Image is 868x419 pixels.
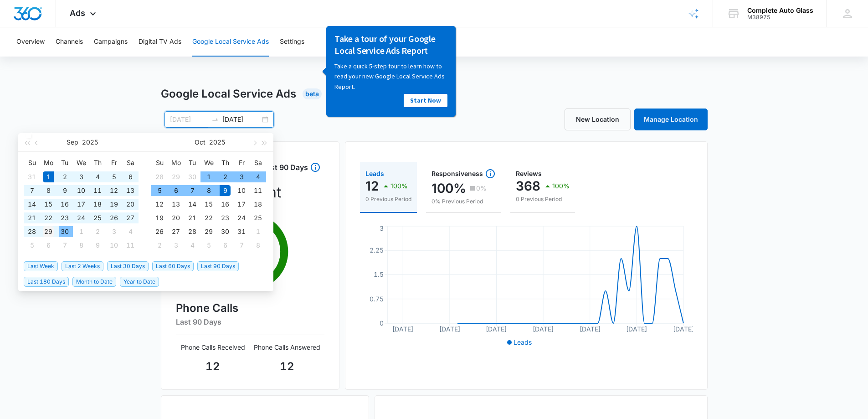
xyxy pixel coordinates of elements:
[168,225,184,238] td: 2025-10-27
[217,211,233,225] td: 2025-10-23
[220,240,231,251] div: 6
[170,185,181,196] div: 6
[439,325,460,333] tspan: [DATE]
[56,197,73,211] td: 2025-09-16
[92,185,103,196] div: 11
[73,184,89,197] td: 2025-09-10
[154,199,165,210] div: 12
[67,133,78,151] button: Sep
[220,171,231,182] div: 2
[89,211,106,225] td: 2025-09-25
[24,197,40,211] td: 2025-09-14
[250,238,266,252] td: 2025-11-08
[56,211,73,225] td: 2025-09-23
[250,170,266,184] td: 2025-10-04
[108,185,119,196] div: 12
[24,277,69,287] span: Last 180 Days
[217,197,233,211] td: 2025-10-16
[516,171,570,177] div: Reviews
[16,27,45,57] button: Overview
[94,27,128,57] button: Campaigns
[365,179,379,193] p: 12
[250,358,324,375] p: 12
[476,185,487,191] p: 0%
[40,184,56,197] td: 2025-09-08
[154,185,165,196] div: 5
[43,199,54,210] div: 15
[176,342,250,352] p: Phone Calls Received
[120,277,159,287] span: Year to Date
[125,199,136,210] div: 20
[233,155,250,170] th: Fr
[200,184,217,197] td: 2025-10-08
[184,225,200,238] td: 2025-10-28
[168,197,184,211] td: 2025-10-13
[151,211,168,225] td: 2025-10-19
[154,212,165,223] div: 19
[170,212,181,223] div: 20
[15,35,128,66] p: Take a quick 5-step tour to learn how to read your new Google Local Service Ads Report.
[76,226,87,237] div: 1
[59,199,70,210] div: 16
[252,212,263,223] div: 25
[122,211,139,225] td: 2025-09-27
[252,199,263,210] div: 18
[26,226,37,237] div: 28
[108,212,119,223] div: 26
[217,184,233,197] td: 2025-10-09
[176,316,324,327] h6: Last 90 Days
[390,183,408,189] p: 100%
[203,212,214,223] div: 22
[533,325,554,333] tspan: [DATE]
[26,199,37,210] div: 14
[76,212,87,223] div: 24
[24,225,40,238] td: 2025-09-28
[303,88,322,99] div: Beta
[168,170,184,184] td: 2025-09-29
[59,212,70,223] div: 23
[200,197,217,211] td: 2025-10-15
[151,238,168,252] td: 2025-11-02
[552,183,570,189] p: 100%
[106,225,122,238] td: 2025-10-03
[26,185,37,196] div: 7
[220,212,231,223] div: 23
[24,184,40,197] td: 2025-09-07
[43,185,54,196] div: 8
[184,184,200,197] td: 2025-10-07
[250,225,266,238] td: 2025-11-01
[486,325,507,333] tspan: [DATE]
[222,114,260,124] input: End date
[236,212,247,223] div: 24
[170,114,208,124] input: Start date
[516,195,570,203] p: 0 Previous Period
[233,184,250,197] td: 2025-10-10
[579,325,600,333] tspan: [DATE]
[236,199,247,210] div: 17
[125,185,136,196] div: 13
[203,226,214,237] div: 29
[170,240,181,251] div: 3
[431,197,496,206] p: 0% Previous Period
[220,185,231,196] div: 9
[59,171,70,182] div: 2
[280,27,304,57] button: Settings
[26,171,37,182] div: 31
[73,225,89,238] td: 2025-10-01
[187,171,198,182] div: 30
[217,225,233,238] td: 2025-10-30
[76,171,87,182] div: 3
[89,197,106,211] td: 2025-09-18
[187,212,198,223] div: 21
[84,68,128,81] a: Start Now
[233,211,250,225] td: 2025-10-24
[365,171,411,177] div: Leads
[626,325,647,333] tspan: [DATE]
[187,185,198,196] div: 7
[200,225,217,238] td: 2025-10-29
[200,170,217,184] td: 2025-10-01
[514,338,532,346] span: Leads
[40,211,56,225] td: 2025-09-22
[168,155,184,170] th: Mo
[56,27,83,57] button: Channels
